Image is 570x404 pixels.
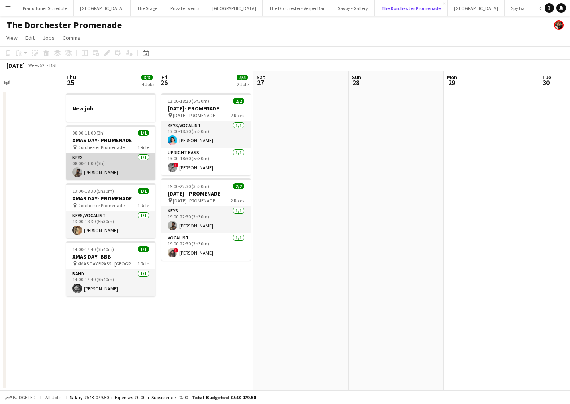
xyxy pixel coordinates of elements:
button: The Dorchester Promenade [375,0,448,16]
span: 2/2 [233,183,244,189]
h3: New job [66,105,155,112]
span: Thu [66,74,76,81]
span: [DATE]- PROMENADE [173,198,215,204]
h3: [DATE]- PROMENADE [161,105,251,112]
div: BST [49,62,57,68]
app-card-role: Keys/Vocalist1/113:00-18:30 (5h30m)[PERSON_NAME] [161,121,251,148]
span: Week 52 [26,62,46,68]
app-job-card: 08:00-11:00 (3h)1/1XMAS DAY- PROMENADE Dorchester Promenade1 RoleKeys1/108:00-11:00 (3h)[PERSON_N... [66,125,155,180]
span: 30 [541,78,551,87]
span: Jobs [43,34,55,41]
span: 1/1 [138,130,149,136]
h1: The Dorchester Promenade [6,19,122,31]
app-job-card: New job [66,93,155,122]
app-user-avatar: Rosie Skuse [554,20,564,30]
span: 14:00-17:40 (3h40m) [72,246,114,252]
span: Sun [352,74,361,81]
span: 25 [65,78,76,87]
div: 2 Jobs [237,81,249,87]
span: View [6,34,18,41]
span: Comms [63,34,80,41]
span: Fri [161,74,168,81]
span: 2 Roles [231,112,244,118]
a: Edit [22,33,38,43]
a: View [3,33,21,43]
span: 26 [160,78,168,87]
span: Budgeted [13,395,36,400]
span: 27 [255,78,265,87]
button: Private Events [164,0,206,16]
span: Tue [542,74,551,81]
span: 1/1 [138,188,149,194]
app-job-card: 13:00-18:30 (5h30m)2/2[DATE]- PROMENADE [DATE]- PROMENADE2 RolesKeys/Vocalist1/113:00-18:30 (5h30... [161,93,251,175]
span: 28 [351,78,361,87]
a: Jobs [39,33,58,43]
span: 19:00-22:30 (3h30m) [168,183,209,189]
app-job-card: 19:00-22:30 (3h30m)2/2[DATE] - PROMENADE [DATE]- PROMENADE2 RolesKeys1/119:00-22:30 (3h30m)[PERSO... [161,178,251,261]
button: [GEOGRAPHIC_DATA] [74,0,131,16]
span: Sat [257,74,265,81]
app-job-card: 14:00-17:40 (3h40m)1/1XMAS DAY- BBB XMAS DAY BRASS - [GEOGRAPHIC_DATA]1 RoleBand1/114:00-17:40 (3... [66,241,155,296]
app-job-card: 13:00-18:30 (5h30m)1/1XMAS DAY- PROMENADE Dorchester Promenade1 RoleKeys/Vocalist1/113:00-18:30 (... [66,183,155,238]
button: The Stage [131,0,164,16]
span: Total Budgeted £543 079.50 [192,394,256,400]
span: 13:00-18:30 (5h30m) [168,98,209,104]
app-card-role: Keys1/108:00-11:00 (3h)[PERSON_NAME] [66,153,155,180]
span: 1 Role [137,144,149,150]
h3: [DATE] - PROMENADE [161,190,251,197]
button: Piano Tuner Schedule [16,0,74,16]
span: [DATE]- PROMENADE [173,112,215,118]
span: 3/3 [141,75,153,80]
span: All jobs [44,394,63,400]
div: Salary £543 079.50 + Expenses £0.00 + Subsistence £0.00 = [70,394,256,400]
div: [DATE] [6,61,25,69]
span: 4/4 [237,75,248,80]
span: 2/2 [233,98,244,104]
span: ! [174,163,178,167]
span: 13:00-18:30 (5h30m) [72,188,114,194]
span: 1 Role [137,261,149,267]
span: 08:00-11:00 (3h) [72,130,105,136]
button: Budgeted [4,393,37,402]
div: 4 Jobs [142,81,154,87]
span: 29 [446,78,457,87]
span: 2 Roles [231,198,244,204]
button: Savoy - Gallery [331,0,375,16]
span: 1/1 [138,246,149,252]
app-card-role: Band1/114:00-17:40 (3h40m)[PERSON_NAME] [66,269,155,296]
span: ! [174,248,178,253]
h3: XMAS DAY- PROMENADE [66,195,155,202]
span: XMAS DAY BRASS - [GEOGRAPHIC_DATA] [78,261,137,267]
span: 1 Role [137,202,149,208]
span: Dorchester Promenade [78,202,125,208]
app-card-role: Keys/Vocalist1/113:00-18:30 (5h30m)[PERSON_NAME] [66,211,155,238]
app-card-role: Keys1/119:00-22:30 (3h30m)[PERSON_NAME] [161,206,251,233]
span: Mon [447,74,457,81]
app-card-role: Upright Bass1/113:00-18:30 (5h30m)![PERSON_NAME] [161,148,251,175]
button: [GEOGRAPHIC_DATA] [448,0,505,16]
h3: XMAS DAY- PROMENADE [66,137,155,144]
h3: XMAS DAY- BBB [66,253,155,260]
span: Edit [25,34,35,41]
button: [GEOGRAPHIC_DATA] [206,0,263,16]
button: Oblix [533,0,556,16]
span: Dorchester Promenade [78,144,125,150]
a: Comms [59,33,84,43]
app-card-role: Vocalist1/119:00-22:30 (3h30m)![PERSON_NAME] [161,233,251,261]
button: Spy Bar [505,0,533,16]
button: The Dorchester - Vesper Bar [263,0,331,16]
